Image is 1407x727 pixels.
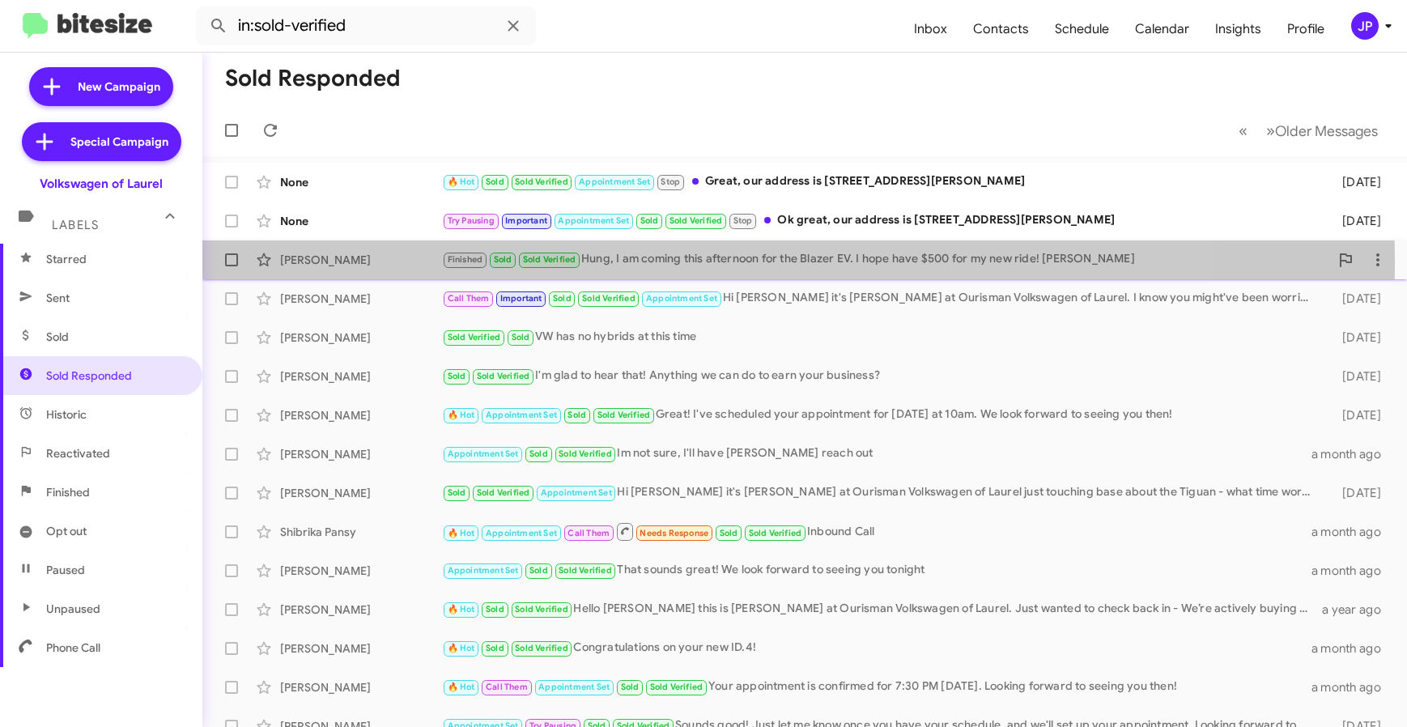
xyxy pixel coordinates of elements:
a: Special Campaign [22,122,181,161]
h1: Sold Responded [225,66,401,91]
a: Inbox [901,6,960,53]
span: Sold Verified [515,643,568,653]
a: New Campaign [29,67,173,106]
span: Appointment Set [558,215,629,226]
div: [PERSON_NAME] [280,640,442,657]
span: Appointment Set [538,682,610,692]
div: [DATE] [1319,329,1394,346]
div: [PERSON_NAME] [280,329,442,346]
span: Call Them [567,528,610,538]
span: 🔥 Hot [448,528,475,538]
span: Sold [486,604,504,614]
div: [DATE] [1319,213,1394,229]
div: Inbound Call [442,521,1311,542]
span: Sold [640,215,659,226]
div: a month ago [1311,524,1394,540]
span: Paused [46,562,85,578]
span: Sold [448,371,466,381]
a: Profile [1274,6,1337,53]
a: Contacts [960,6,1042,53]
div: [DATE] [1319,368,1394,385]
span: Reactivated [46,445,110,461]
div: [PERSON_NAME] [280,407,442,423]
span: Sold [486,176,504,187]
div: Im not sure, I'll have [PERSON_NAME] reach out [442,444,1311,463]
span: Sold [529,565,548,576]
span: Sold Verified [523,254,576,265]
span: Call Them [486,682,528,692]
span: Stop [661,176,680,187]
span: Sold [46,329,69,345]
span: Finished [448,254,483,265]
div: None [280,213,442,229]
div: That sounds great! We look forward to seeing you tonight [442,561,1311,580]
div: [PERSON_NAME] [280,679,442,695]
span: 🔥 Hot [448,643,475,653]
button: Next [1256,114,1388,147]
span: Starred [46,251,87,267]
span: Sold [567,410,586,420]
div: Hi [PERSON_NAME] it's [PERSON_NAME] at Ourisman Volkswagen of Laurel just touching base about the... [442,483,1319,502]
span: Sold [486,643,504,653]
span: Sold Responded [46,368,132,384]
div: [DATE] [1319,485,1394,501]
span: Sold Verified [559,449,612,459]
span: Needs Response [640,528,708,538]
div: Hello [PERSON_NAME] this is [PERSON_NAME] at Ourisman Volkswagen of Laurel. Just wanted to check ... [442,600,1319,619]
span: Special Campaign [70,134,168,150]
span: Finished [46,484,90,500]
span: Opt out [46,523,87,539]
span: Sold Verified [477,371,530,381]
div: [PERSON_NAME] [280,252,442,268]
span: Sold [621,682,640,692]
div: [PERSON_NAME] [280,446,442,462]
span: 🔥 Hot [448,410,475,420]
span: Unpaused [46,601,100,617]
span: Sold Verified [669,215,723,226]
span: Try Pausing [448,215,495,226]
div: Shibrika Pansy [280,524,442,540]
input: Search [196,6,536,45]
span: Sold Verified [749,528,802,538]
span: Sold [494,254,512,265]
span: 🔥 Hot [448,176,475,187]
div: [PERSON_NAME] [280,291,442,307]
span: Appointment Set [646,293,717,304]
div: Great, our address is [STREET_ADDRESS][PERSON_NAME] [442,172,1319,191]
span: Sold Verified [515,176,568,187]
div: Volkswagen of Laurel [40,176,163,192]
span: Appointment Set [486,410,557,420]
span: Appointment Set [579,176,650,187]
span: Phone Call [46,640,100,656]
span: Appointment Set [541,487,612,498]
div: Congratulations on your new ID.4! [442,639,1311,657]
a: Insights [1202,6,1274,53]
span: Sold [720,528,738,538]
div: a month ago [1311,679,1394,695]
span: Call Them [448,293,490,304]
div: I'm glad to hear that! Anything we can do to earn your business? [442,367,1319,385]
a: Schedule [1042,6,1122,53]
span: Stop [733,215,753,226]
button: JP [1337,12,1389,40]
span: Calendar [1122,6,1202,53]
nav: Page navigation example [1230,114,1388,147]
div: [PERSON_NAME] [280,368,442,385]
div: [PERSON_NAME] [280,602,442,618]
span: Sold Verified [515,604,568,614]
span: Appointment Set [486,528,557,538]
div: a month ago [1311,640,1394,657]
div: Ok great, our address is [STREET_ADDRESS][PERSON_NAME] [442,211,1319,230]
span: Sold Verified [582,293,635,304]
span: Appointment Set [448,449,519,459]
div: [DATE] [1319,174,1394,190]
div: a month ago [1311,563,1394,579]
span: Sold [448,487,466,498]
span: Historic [46,406,87,423]
span: New Campaign [78,79,160,95]
div: JP [1351,12,1379,40]
span: Older Messages [1275,122,1378,140]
